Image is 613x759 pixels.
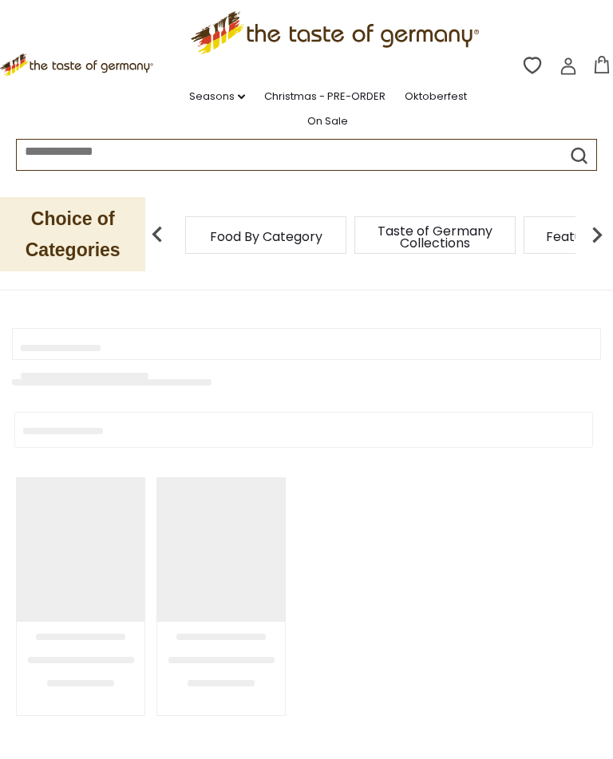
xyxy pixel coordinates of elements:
a: On Sale [307,113,348,130]
a: Food By Category [210,231,322,243]
a: Christmas - PRE-ORDER [264,88,386,105]
img: previous arrow [141,219,173,251]
img: next arrow [581,219,613,251]
a: Oktoberfest [405,88,467,105]
a: Seasons [189,88,245,105]
a: Taste of Germany Collections [371,225,499,249]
